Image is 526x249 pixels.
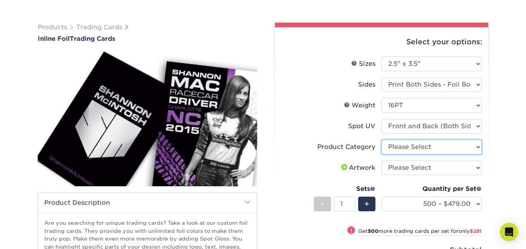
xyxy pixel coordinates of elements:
div: Open Intercom Messenger [500,223,518,241]
span: + [364,198,369,210]
div: Artwork [340,163,375,172]
div: Weight [344,101,375,110]
span: only [459,228,482,234]
div: Spot UV [348,122,375,131]
h2: Product Description [38,193,257,212]
strong: 500 [368,228,379,234]
h1: Trading Cards [38,35,257,42]
span: Inline Foil [38,35,70,42]
div: Select your options: [281,27,482,57]
span: - [321,198,324,210]
div: Sizes [351,59,375,69]
span: $281 [470,228,482,234]
a: Inline FoilTrading Cards [38,35,257,42]
a: Trading Cards [76,23,122,31]
div: Product Category [317,142,375,152]
img: Inline Foil 01 [38,43,257,195]
div: Sets [314,184,375,194]
a: Products [38,23,67,31]
div: Quantity per Set [382,184,482,194]
div: Sides [358,80,375,89]
span: ! [350,227,352,235]
small: Get more trading cards per set for [358,228,482,236]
